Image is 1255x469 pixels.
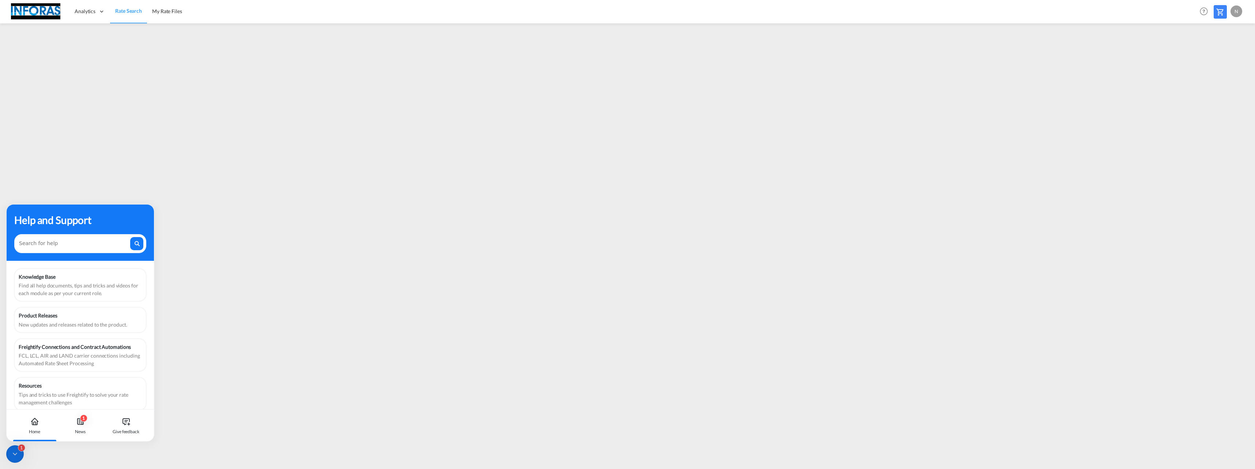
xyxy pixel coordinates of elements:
[75,8,95,15] span: Analytics
[1230,5,1242,17] div: N
[1198,5,1210,18] span: Help
[115,8,142,14] span: Rate Search
[1198,5,1214,18] div: Help
[11,3,60,20] img: eff75c7098ee11eeb65dd1c63e392380.jpg
[152,8,182,14] span: My Rate Files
